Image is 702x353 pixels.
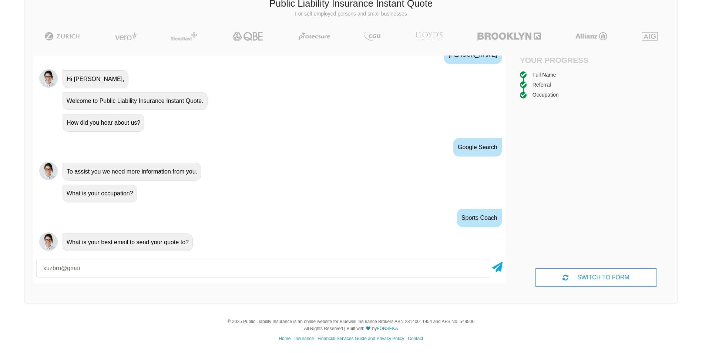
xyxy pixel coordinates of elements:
[228,32,268,41] img: QBE | Public Liability Insurance
[361,32,383,41] img: CGU | Public Liability Insurance
[39,232,58,251] img: Chatbot | PLI
[535,268,656,287] div: SWITCH TO FORM
[533,91,559,99] div: Occupation
[474,32,544,41] img: Brooklyn | Public Liability Insurance
[533,81,551,89] div: Referral
[279,336,290,341] a: Home
[39,69,58,88] img: Chatbot | PLI
[294,336,314,341] a: Insurance
[318,336,404,341] a: Financial Services Guide and Privacy Policy
[411,32,447,41] img: LLOYD's | Public Liability Insurance
[168,32,200,41] img: Steadfast | Public Liability Insurance
[39,162,58,180] img: Chatbot | PLI
[111,32,140,41] img: Vero | Public Liability Insurance
[63,70,128,88] div: Hi [PERSON_NAME],
[63,163,201,181] div: To assist you we need more information from you.
[408,336,423,341] a: Contact
[63,114,144,132] div: How did you hear about us?
[377,326,398,331] a: FONSEKA
[41,32,83,41] img: Zurich | Public Liability Insurance
[457,209,502,227] div: Sports Coach
[63,233,193,251] div: What is your best email to send your quote to?
[520,56,596,65] h4: Your Progress
[639,32,661,41] img: AIG | Public Liability Insurance
[533,71,556,79] div: Full Name
[30,10,672,18] p: For self employed persons and small businesses
[296,32,333,41] img: Protecsure | Public Liability Insurance
[572,32,611,41] img: Allianz | Public Liability Insurance
[63,92,208,110] div: Welcome to Public Liability Insurance Instant Quote.
[36,259,489,278] input: Your email
[453,138,502,157] div: Google Search
[63,185,137,202] div: What is your occupation?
